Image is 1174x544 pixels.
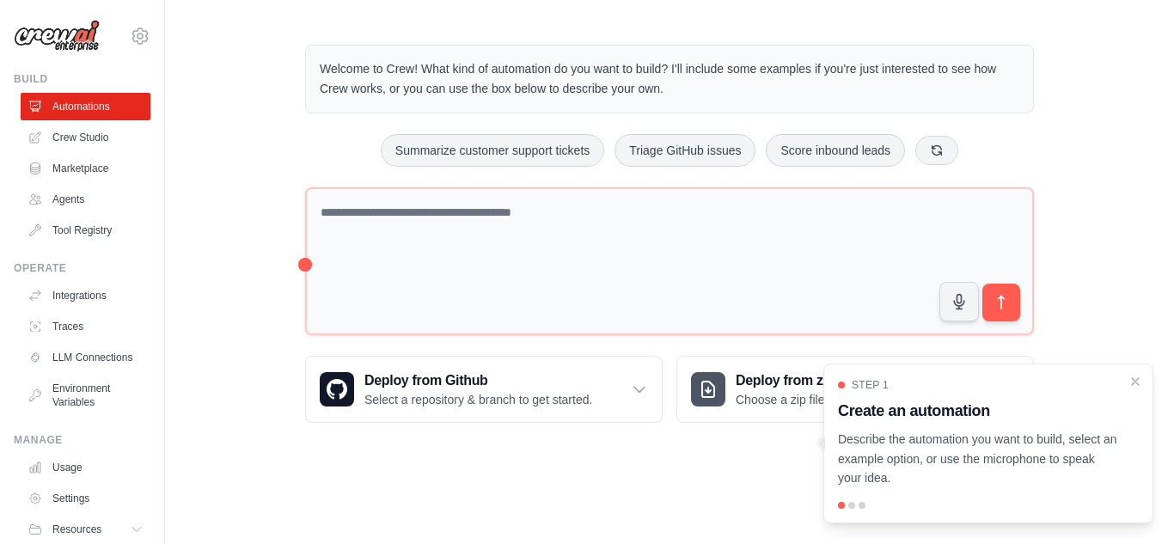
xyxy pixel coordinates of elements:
[21,375,150,416] a: Environment Variables
[21,93,150,120] a: Automations
[320,59,1019,99] p: Welcome to Crew! What kind of automation do you want to build? I'll include some examples if you'...
[21,282,150,309] a: Integrations
[615,134,755,167] button: Triage GitHub issues
[736,370,881,391] h3: Deploy from zip file
[21,454,150,481] a: Usage
[14,261,150,275] div: Operate
[838,399,1118,423] h3: Create an automation
[21,516,150,543] button: Resources
[736,391,881,408] p: Choose a zip file to upload.
[1128,375,1142,388] button: Close walkthrough
[21,186,150,213] a: Agents
[766,134,905,167] button: Score inbound leads
[14,20,100,52] img: Logo
[21,124,150,151] a: Crew Studio
[21,313,150,340] a: Traces
[852,378,889,392] span: Step 1
[21,217,150,244] a: Tool Registry
[21,155,150,182] a: Marketplace
[21,485,150,512] a: Settings
[14,72,150,86] div: Build
[364,370,592,391] h3: Deploy from Github
[838,430,1118,488] p: Describe the automation you want to build, select an example option, or use the microphone to spe...
[52,523,101,536] span: Resources
[14,433,150,447] div: Manage
[21,344,150,371] a: LLM Connections
[364,391,592,408] p: Select a repository & branch to get started.
[381,134,604,167] button: Summarize customer support tickets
